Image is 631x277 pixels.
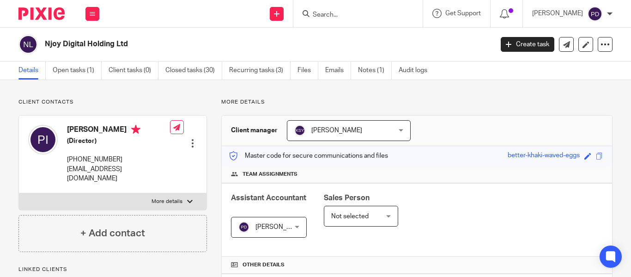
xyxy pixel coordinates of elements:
img: svg%3E [238,222,249,233]
span: Not selected [331,213,369,220]
a: Notes (1) [358,62,392,80]
a: Emails [325,62,351,80]
p: More details [221,98,613,106]
a: Files [297,62,318,80]
p: [EMAIL_ADDRESS][DOMAIN_NAME] [67,165,170,184]
span: Sales Person [324,194,370,202]
span: Other details [243,261,285,269]
p: [PHONE_NUMBER] [67,155,170,164]
a: Client tasks (0) [109,62,158,80]
h5: (Director) [67,136,170,146]
h2: Njoy Digital Holding Ltd [45,39,399,49]
a: Details [18,62,46,80]
img: Pixie [18,7,65,20]
p: [PERSON_NAME] [532,9,583,18]
span: [PERSON_NAME] [255,224,306,230]
a: Audit logs [399,62,434,80]
span: Team assignments [243,171,297,178]
i: Primary [131,125,140,134]
img: svg%3E [294,125,305,136]
a: Create task [501,37,554,52]
p: More details [152,198,182,205]
a: Open tasks (1) [53,62,102,80]
span: Assistant Accountant [231,194,306,202]
a: Closed tasks (30) [165,62,222,80]
p: Linked clients [18,266,207,273]
div: better-khaki-waved-eggs [508,151,580,161]
span: Get Support [445,10,481,17]
img: svg%3E [28,125,58,154]
a: Recurring tasks (3) [229,62,291,80]
h3: Client manager [231,126,278,135]
img: svg%3E [588,6,602,21]
h4: + Add contact [80,226,145,240]
span: [PERSON_NAME] [311,127,362,134]
input: Search [312,11,395,19]
img: svg%3E [18,35,38,54]
p: Master code for secure communications and files [229,151,388,160]
p: Client contacts [18,98,207,106]
h4: [PERSON_NAME] [67,125,170,136]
